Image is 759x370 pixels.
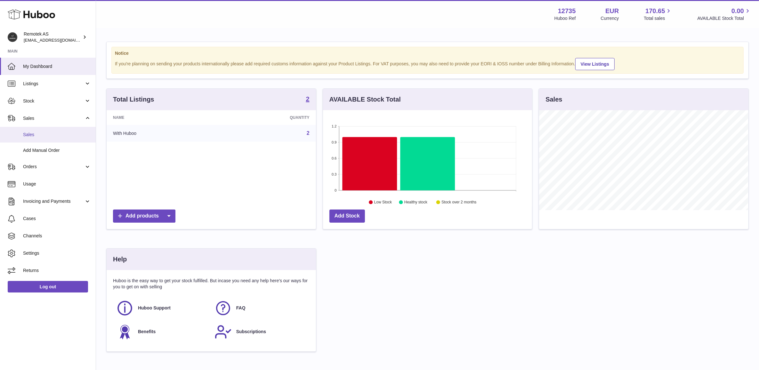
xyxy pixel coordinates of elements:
[113,278,310,290] p: Huboo is the easy way to get your stock fulfilled. But incase you need any help here's our ways f...
[644,7,672,21] a: 170.65 Total sales
[306,96,310,103] a: 2
[23,164,84,170] span: Orders
[236,329,266,335] span: Subscriptions
[23,198,84,204] span: Invoicing and Payments
[138,329,156,335] span: Benefits
[23,115,84,121] span: Sales
[23,250,91,256] span: Settings
[605,7,619,15] strong: EUR
[329,210,365,223] a: Add Stock
[214,323,306,341] a: Subscriptions
[554,15,576,21] div: Huboo Ref
[23,81,84,87] span: Listings
[644,15,672,21] span: Total sales
[23,181,91,187] span: Usage
[645,7,665,15] span: 170.65
[116,323,208,341] a: Benefits
[23,233,91,239] span: Channels
[23,132,91,138] span: Sales
[24,37,94,43] span: [EMAIL_ADDRESS][DOMAIN_NAME]
[236,305,246,311] span: FAQ
[306,96,310,102] strong: 2
[214,300,306,317] a: FAQ
[115,57,740,70] div: If you're planning on sending your products internationally please add required customs informati...
[441,200,476,205] text: Stock over 2 months
[23,216,91,222] span: Cases
[24,31,81,43] div: Remotek AS
[307,130,310,136] a: 2
[335,188,336,192] text: 0
[731,7,744,15] span: 0.00
[332,140,336,144] text: 0.9
[329,95,401,104] h3: AVAILABLE Stock Total
[8,281,88,292] a: Log out
[332,124,336,128] text: 1.2
[23,267,91,274] span: Returns
[697,7,751,21] a: 0.00 AVAILABLE Stock Total
[601,15,619,21] div: Currency
[107,125,217,142] td: With Huboo
[545,95,562,104] h3: Sales
[138,305,171,311] span: Huboo Support
[697,15,751,21] span: AVAILABLE Stock Total
[23,147,91,153] span: Add Manual Order
[217,110,316,125] th: Quantity
[332,172,336,176] text: 0.3
[8,32,17,42] img: internalAdmin-12735@internal.huboo.com
[23,63,91,70] span: My Dashboard
[575,58,615,70] a: View Listings
[113,95,154,104] h3: Total Listings
[404,200,428,205] text: Healthy stock
[113,255,127,264] h3: Help
[116,300,208,317] a: Huboo Support
[558,7,576,15] strong: 12735
[374,200,392,205] text: Low Stock
[107,110,217,125] th: Name
[23,98,84,104] span: Stock
[115,50,740,56] strong: Notice
[113,210,175,223] a: Add products
[332,156,336,160] text: 0.6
